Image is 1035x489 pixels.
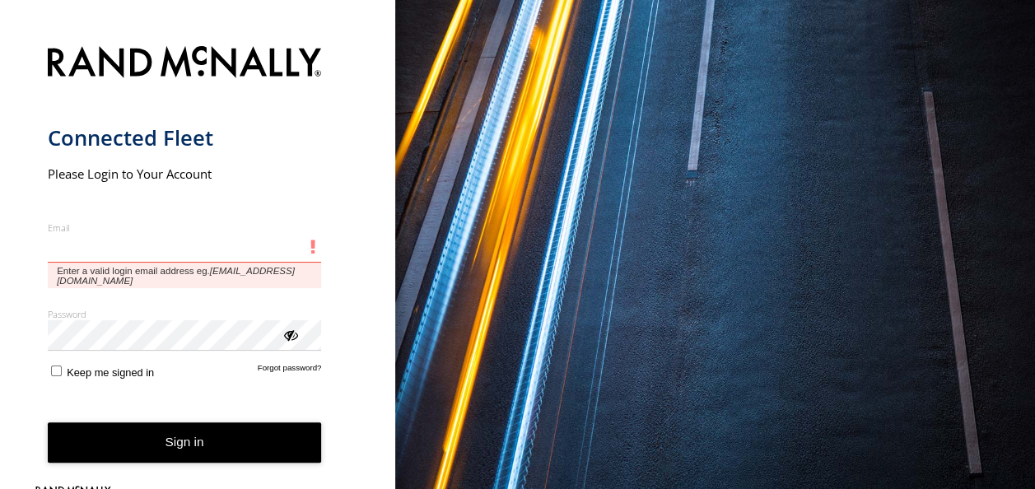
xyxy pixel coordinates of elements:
[48,124,322,151] h1: Connected Fleet
[258,363,322,379] a: Forgot password?
[67,366,154,379] span: Keep me signed in
[48,263,322,288] span: Enter a valid login email address eg.
[48,165,322,182] h2: Please Login to Your Account
[282,326,298,342] div: ViewPassword
[57,266,295,286] em: [EMAIL_ADDRESS][DOMAIN_NAME]
[48,36,348,489] form: main
[48,221,322,234] label: Email
[48,422,322,463] button: Sign in
[48,308,322,320] label: Password
[48,43,322,85] img: Rand McNally
[51,366,62,376] input: Keep me signed in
